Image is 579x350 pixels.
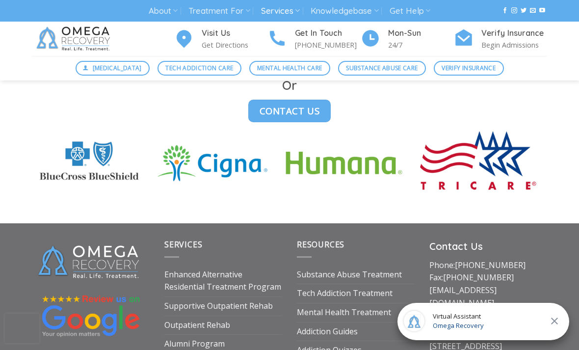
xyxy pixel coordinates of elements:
a: Verify Insurance [434,61,504,76]
p: Get Directions [202,39,267,51]
a: Follow on Twitter [521,7,526,14]
img: Omega Recovery [32,22,118,56]
a: Tech Addiction Care [158,61,241,76]
strong: Contact Us [429,240,483,252]
h4: Mon-Sun [388,27,454,40]
a: Follow on Instagram [511,7,517,14]
a: [EMAIL_ADDRESS][DOMAIN_NAME] [429,285,497,308]
a: [PHONE_NUMBER] [443,272,514,283]
a: Substance Abuse Care [338,61,426,76]
a: Substance Abuse Treatment [297,266,402,284]
a: Follow on Facebook [502,7,508,14]
a: Follow on YouTube [539,7,545,14]
a: Treatment For [188,2,250,20]
a: Get In Touch [PHONE_NUMBER] [267,27,361,51]
a: [MEDICAL_DATA] [76,61,150,76]
span: [MEDICAL_DATA] [93,63,142,73]
a: Enhanced Alternative Residential Treatment Program [164,266,282,296]
h4: Get In Touch [295,27,361,40]
span: Resources [297,239,344,250]
a: Mental Health Care [249,61,330,76]
a: About [149,2,178,20]
iframe: reCAPTCHA [5,314,39,343]
span: Contact Us [260,104,320,118]
span: Substance Abuse Care [346,63,418,73]
a: Services [261,2,300,20]
a: Tech Addiction Treatment [297,284,393,303]
a: Visit Us Get Directions [174,27,267,51]
p: Begin Admissions [481,39,547,51]
a: Send us an email [530,7,536,14]
p: 24/7 [388,39,454,51]
h2: Or [32,77,547,93]
p: Phone: Fax: [429,259,547,309]
a: Contact Us [248,100,331,122]
span: Tech Addiction Care [165,63,233,73]
a: Outpatient Rehab [164,316,230,335]
span: Mental Health Care [257,63,322,73]
span: Services [164,239,202,250]
a: Supportive Outpatient Rehab [164,297,273,316]
h4: Visit Us [202,27,267,40]
span: Verify Insurance [442,63,496,73]
a: Addiction Guides [297,323,358,341]
a: Knowledgebase [311,2,378,20]
h4: Verify Insurance [481,27,547,40]
a: Get Help [390,2,430,20]
a: Verify Insurance Begin Admissions [454,27,547,51]
p: [PHONE_NUMBER] [295,39,361,51]
a: Mental Health Treatment [297,303,391,322]
a: [PHONE_NUMBER] [455,260,526,270]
